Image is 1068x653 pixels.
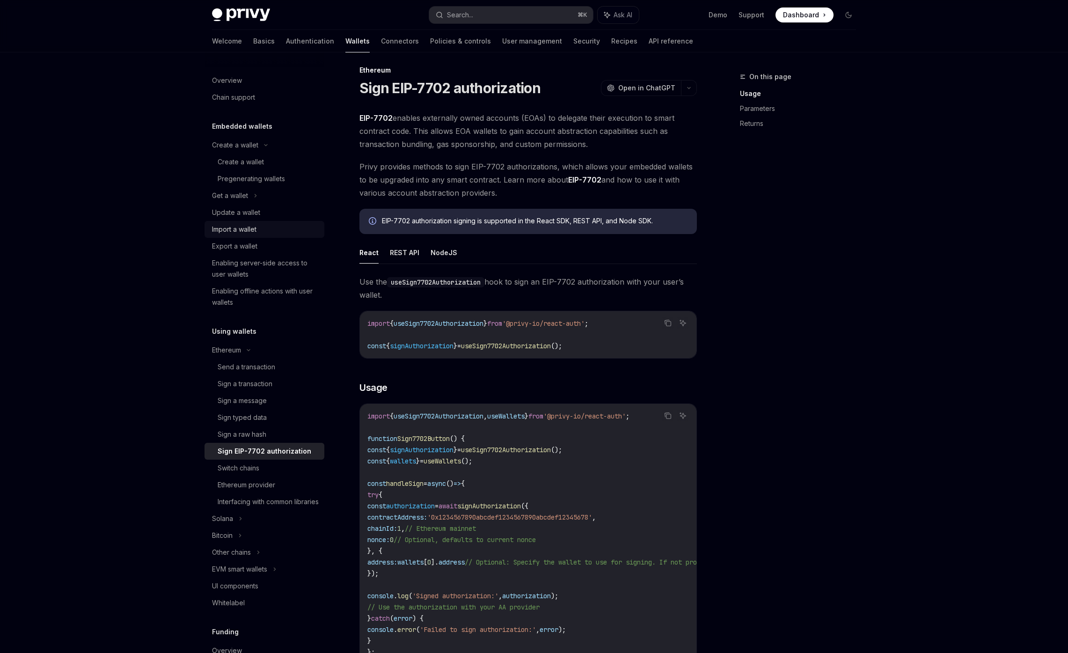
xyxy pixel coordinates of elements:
a: Support [739,10,764,20]
span: Privy provides methods to sign EIP-7702 authorizations, which allows your embedded wallets to be ... [359,160,697,199]
span: ( [416,625,420,634]
button: REST API [390,242,419,264]
span: function [367,434,397,443]
span: () { [450,434,465,443]
div: Switch chains [218,462,259,474]
span: ); [551,592,558,600]
span: ) { [412,614,424,623]
span: Sign7702Button [397,434,450,443]
span: Dashboard [783,10,819,20]
span: import [367,319,390,328]
span: '0x1234567890abcdef1234567890abcdef12345678' [427,513,592,521]
span: { [386,457,390,465]
a: Send a transaction [205,359,324,375]
span: [ [424,558,427,566]
div: Ethereum [212,345,241,356]
a: Connectors [381,30,419,52]
span: useWallets [487,412,525,420]
button: Toggle dark mode [841,7,856,22]
div: Bitcoin [212,530,233,541]
span: Use the hook to sign an EIP-7702 authorization with your user’s wallet. [359,275,697,301]
span: , [498,592,502,600]
a: Returns [740,116,863,131]
div: Export a wallet [212,241,257,252]
a: Enabling offline actions with user wallets [205,283,324,311]
span: } [367,637,371,645]
div: Interfacing with common libraries [218,496,319,507]
span: = [457,446,461,454]
a: Enabling server-side access to user wallets [205,255,324,283]
span: useWallets [424,457,461,465]
div: UI components [212,580,258,592]
span: authorization [386,502,435,510]
a: Sign typed data [205,409,324,426]
span: from [528,412,543,420]
span: address: [367,558,397,566]
span: useSign7702Authorization [461,342,551,350]
span: chainId: [367,524,397,533]
span: try [367,491,379,499]
span: catch [371,614,390,623]
span: signAuthorization [390,342,454,350]
div: Ethereum [359,66,697,75]
a: Demo [709,10,727,20]
span: . [394,625,397,634]
a: Welcome [212,30,242,52]
div: Enabling offline actions with user wallets [212,286,319,308]
div: Overview [212,75,242,86]
span: // Optional, defaults to current nonce [394,536,536,544]
code: useSign7702Authorization [387,277,484,287]
span: const [367,479,386,488]
button: Ask AI [598,7,639,23]
h1: Sign EIP-7702 authorization [359,80,541,96]
span: , [536,625,540,634]
a: Basics [253,30,275,52]
a: Ethereum provider [205,477,324,493]
span: enables externally owned accounts (EOAs) to delegate their execution to smart contract code. This... [359,111,697,151]
svg: Info [369,217,378,227]
a: User management [502,30,562,52]
a: EIP-7702 [568,175,601,185]
div: Update a wallet [212,207,260,218]
a: Wallets [345,30,370,52]
div: Import a wallet [212,224,256,235]
a: Policies & controls [430,30,491,52]
span: } [525,412,528,420]
span: error [394,614,412,623]
span: handleSign [386,479,424,488]
span: 'Failed to sign authorization:' [420,625,536,634]
a: Recipes [611,30,637,52]
span: } [367,614,371,623]
a: Dashboard [775,7,834,22]
span: log [397,592,409,600]
span: wallets [390,457,416,465]
img: dark logo [212,8,270,22]
button: React [359,242,379,264]
button: NodeJS [431,242,457,264]
span: console [367,592,394,600]
a: Usage [740,86,863,101]
span: } [416,457,420,465]
a: EIP-7702 [359,113,393,123]
span: const [367,446,386,454]
a: Parameters [740,101,863,116]
a: Create a wallet [205,154,324,170]
div: Search... [447,9,473,21]
span: } [483,319,487,328]
span: signAuthorization [390,446,454,454]
h5: Using wallets [212,326,256,337]
span: ( [390,614,394,623]
span: ( [409,592,412,600]
span: 0 [390,536,394,544]
span: , [592,513,596,521]
a: Sign a transaction [205,375,324,392]
a: Switch chains [205,460,324,477]
div: EIP-7702 authorization signing is supported in the React SDK, REST API, and Node SDK. [382,216,688,227]
a: Chain support [205,89,324,106]
span: await [439,502,457,510]
span: console [367,625,394,634]
span: wallets [397,558,424,566]
span: authorization [502,592,551,600]
span: (); [551,446,562,454]
button: Ask AI [677,410,689,422]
